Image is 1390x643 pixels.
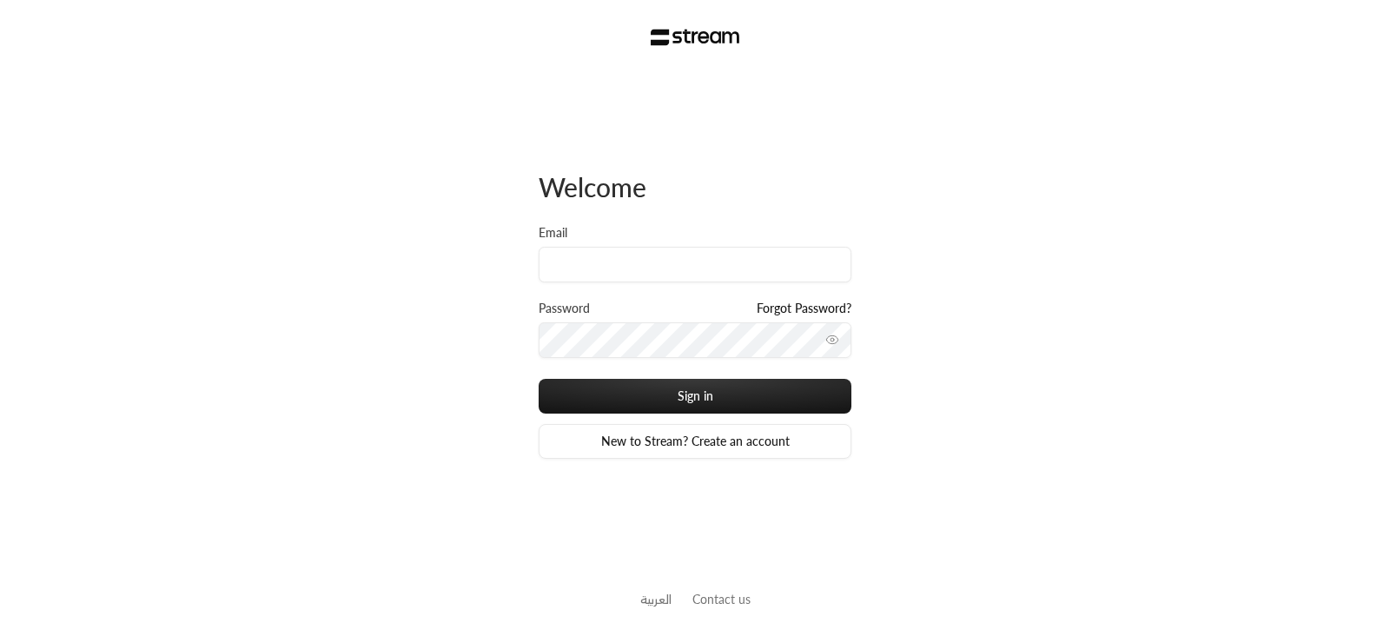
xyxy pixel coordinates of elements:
a: Contact us [692,592,751,607]
button: Contact us [692,590,751,608]
a: Forgot Password? [757,300,851,317]
span: Welcome [539,171,646,202]
img: Stream Logo [651,29,740,46]
label: Email [539,224,567,242]
button: Sign in [539,379,851,414]
a: العربية [640,583,672,615]
button: toggle password visibility [818,326,846,354]
label: Password [539,300,590,317]
a: New to Stream? Create an account [539,424,851,459]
